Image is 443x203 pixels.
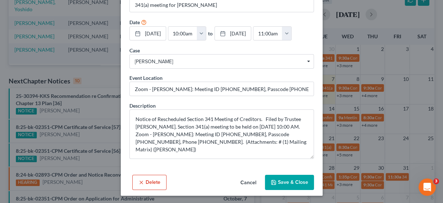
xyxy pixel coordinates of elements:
[135,58,309,65] span: [PERSON_NAME]
[129,102,156,109] label: Description
[208,30,213,37] label: to
[253,27,282,40] input: -- : --
[418,178,436,196] iframe: Intercom live chat
[168,27,197,40] input: -- : --
[129,47,140,54] label: Case
[129,18,140,26] label: Date
[235,176,262,190] button: Cancel
[129,54,314,69] span: Select box activate
[215,27,251,40] a: [DATE]
[132,175,167,190] button: Delete
[433,178,439,184] span: 3
[130,82,314,96] input: Enter location...
[129,74,163,82] label: Event Location
[130,27,166,40] a: [DATE]
[265,175,314,190] button: Save & Close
